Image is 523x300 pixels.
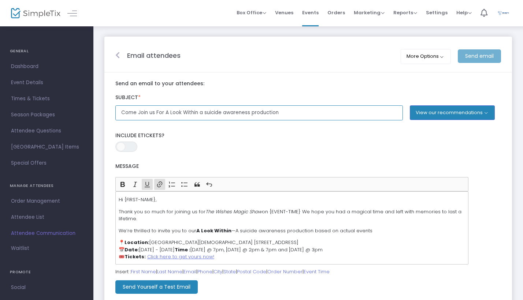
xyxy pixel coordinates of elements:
strong: Date: [125,246,139,253]
p: Thank you so much for joining us for on {EVENT-TIME} We hope you had a magical time and left with... [119,208,465,222]
span: Order Management [11,196,82,206]
label: Subject [112,90,505,105]
a: Click here to get yours now! [147,253,214,260]
span: Event Details [11,78,82,87]
input: Enter Subject [115,105,403,120]
span: Box Office [237,9,266,16]
span: Settings [426,3,448,22]
span: Attendee Communication [11,229,82,238]
label: Include Etickets? [115,132,501,139]
button: View our recommendations [410,105,495,120]
p: 📍 [GEOGRAPHIC_DATA][DEMOGRAPHIC_DATA] [STREET_ADDRESS] 📅 [DATE] - [DATE] [DATE] @ 7pm, [DATE] @ 2... [119,239,465,260]
strong: Location: [125,239,149,246]
strong: A Look Within [196,227,231,234]
a: City [214,268,222,275]
h4: PROMOTE [10,265,84,280]
span: Attendee List [11,213,82,222]
h4: GENERAL [10,44,84,59]
a: Phone [197,268,212,275]
span: Events [302,3,319,22]
span: [GEOGRAPHIC_DATA] Items [11,142,82,152]
span: Venues [275,3,293,22]
span: Times & Tickets [11,94,82,104]
a: Event Time [304,268,330,275]
button: More Options [401,49,451,64]
p: We’re thrilled to invite you to our —A suicide awareness production based on actual events [119,227,465,235]
a: State [223,268,236,275]
div: Rich Text Editor, main [115,191,468,265]
m-panel-title: Email attendees [127,50,181,60]
span: Waitlist [11,245,29,252]
strong: Time : [175,246,190,253]
label: Message [115,159,468,174]
a: Postal Code [237,268,266,275]
label: Send an email to your attendees: [115,80,501,87]
span: Dashboard [11,62,82,71]
a: First Name [131,268,156,275]
a: Email [183,268,196,275]
span: Reports [393,9,417,16]
p: Hi {FIRST-NAME}, [119,196,465,203]
span: Season Packages [11,110,82,120]
span: Orders [327,3,345,22]
span: Special Offers [11,158,82,168]
a: Order Number [267,268,303,275]
span: Help [456,9,472,16]
m-button: Send Yourself a Test Email [115,280,198,294]
span: Social [11,283,82,292]
div: Editor toolbar [115,177,468,192]
i: The Wishes Magic Show [205,208,262,215]
span: Attendee Questions [11,126,82,136]
h4: MANAGE ATTENDEES [10,179,84,193]
strong: Tickets: [125,253,146,260]
a: Last Name [157,268,182,275]
span: Marketing [354,9,385,16]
